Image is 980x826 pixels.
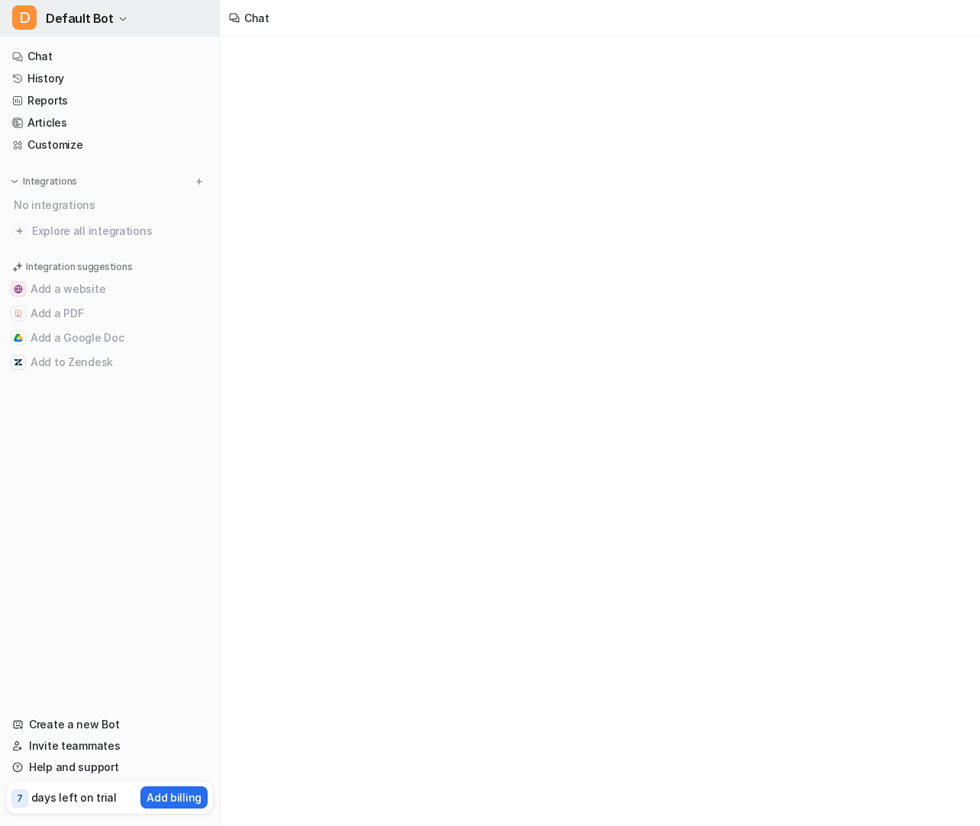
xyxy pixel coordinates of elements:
button: Add billing [140,786,208,808]
p: Add billing [147,789,201,805]
img: Add a Google Doc [14,333,23,342]
a: Customize [6,134,213,156]
span: Default Bot [46,8,114,29]
p: days left on trial [31,789,117,805]
p: 7 [17,792,23,805]
p: Integration suggestions [26,260,132,274]
img: Add a website [14,284,23,294]
a: Reports [6,90,213,111]
a: Articles [6,112,213,133]
a: Invite teammates [6,735,213,757]
button: Add a Google DocAdd a Google Doc [6,326,213,350]
span: Explore all integrations [32,219,207,243]
a: Explore all integrations [6,220,213,242]
img: explore all integrations [12,223,27,239]
img: Add a PDF [14,309,23,318]
button: Add a PDFAdd a PDF [6,301,213,326]
p: Integrations [23,175,77,188]
div: Chat [244,10,269,26]
img: menu_add.svg [194,176,205,187]
button: Integrations [6,174,82,189]
a: Create a new Bot [6,714,213,735]
img: expand menu [9,176,20,187]
button: Add to ZendeskAdd to Zendesk [6,350,213,374]
a: Help and support [6,757,213,778]
div: No integrations [9,192,213,217]
button: Add a websiteAdd a website [6,277,213,301]
a: Chat [6,46,213,67]
img: Add to Zendesk [14,358,23,367]
span: D [12,5,37,30]
a: History [6,68,213,89]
